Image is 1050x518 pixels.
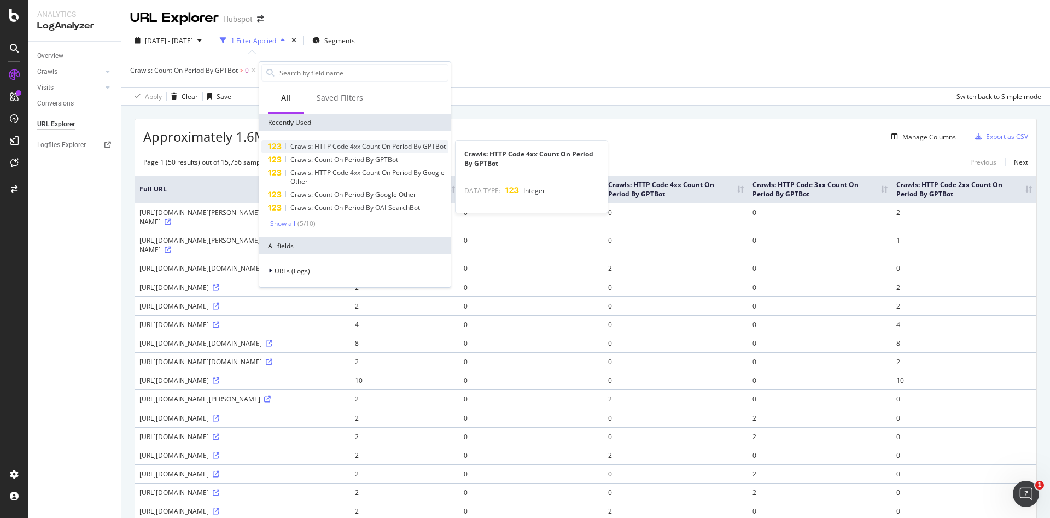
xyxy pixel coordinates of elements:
td: 0 [892,427,1036,446]
div: [URL][DOMAIN_NAME] [139,507,346,516]
td: 0 [459,296,604,315]
td: 2 [351,483,459,502]
td: 0 [748,352,892,371]
div: [URL][DOMAIN_NAME] [139,488,346,497]
span: 0 [245,63,249,78]
div: [URL][DOMAIN_NAME] [139,320,346,329]
td: 2 [748,409,892,427]
span: URLs (Logs) [275,266,310,276]
a: Logfiles Explorer [37,139,113,151]
td: 0 [459,389,604,408]
td: 0 [892,259,1036,277]
div: Saved Filters [317,92,363,103]
a: Overview [37,50,113,62]
td: 0 [604,203,748,231]
td: 2 [892,203,1036,231]
td: 2 [351,296,459,315]
div: Apply [145,92,162,101]
td: 0 [604,296,748,315]
a: Next [1005,154,1028,170]
div: Crawls [37,66,57,78]
td: 0 [459,259,604,277]
td: 0 [604,409,748,427]
td: 8 [892,334,1036,352]
td: 2 [351,352,459,371]
div: [URL][DOMAIN_NAME][DOMAIN_NAME][DOMAIN_NAME] [139,264,346,273]
div: Manage Columns [902,132,956,142]
span: Segments [324,36,355,45]
a: URL Explorer [37,119,113,130]
th: Full URL: activate to sort column ascending [135,176,351,203]
span: Approximately 1.6M URLs found [143,127,341,146]
button: Clear [167,88,198,105]
div: Hubspot [223,14,253,25]
span: Crawls: Count On Period By GPTBot [130,66,238,75]
td: 2 [604,446,748,464]
span: > [240,66,243,75]
td: 4 [892,315,1036,334]
div: Crawls: HTTP Code 4xx Count On Period By GPTBot [456,149,608,168]
td: 0 [459,446,604,464]
input: Search by field name [278,65,448,81]
a: Conversions [37,98,113,109]
div: URL Explorer [37,119,75,130]
td: 10 [351,371,459,389]
button: Segments [308,32,359,49]
td: 0 [459,409,604,427]
td: 2 [604,259,748,277]
td: 0 [892,446,1036,464]
div: [URL][DOMAIN_NAME][DOMAIN_NAME] [139,357,346,366]
div: 1 Filter Applied [231,36,276,45]
div: [URL][DOMAIN_NAME] [139,432,346,441]
td: 0 [604,315,748,334]
td: 0 [604,278,748,296]
td: 0 [748,259,892,277]
td: 0 [459,334,604,352]
div: Page 1 (50 results) out of 15,756 sampled entries [143,158,293,167]
div: [URL][DOMAIN_NAME] [139,376,346,385]
div: [URL][DOMAIN_NAME] [139,283,346,292]
iframe: Intercom live chat [1013,481,1039,507]
span: [DATE] - [DATE] [145,36,193,45]
button: Apply [130,88,162,105]
button: Export as CSV [971,128,1028,145]
div: Conversions [37,98,74,109]
td: 0 [748,231,892,259]
td: 0 [892,409,1036,427]
td: 2 [748,483,892,502]
td: 0 [892,464,1036,483]
td: 1 [892,231,1036,259]
td: 0 [459,278,604,296]
td: 0 [748,371,892,389]
button: Add Filter [258,64,302,77]
td: 2 [748,464,892,483]
span: Crawls: Count On Period By OAI-SearchBot [290,203,420,212]
td: 4 [351,315,459,334]
div: Logfiles Explorer [37,139,86,151]
td: 2 [351,409,459,427]
div: Visits [37,82,54,94]
button: 1 Filter Applied [215,32,289,49]
div: Save [217,92,231,101]
td: 0 [459,483,604,502]
span: Integer [523,186,545,195]
div: arrow-right-arrow-left [257,15,264,23]
td: 0 [459,371,604,389]
td: 2 [892,352,1036,371]
td: 0 [604,334,748,352]
div: times [289,35,299,46]
button: Save [203,88,231,105]
td: 0 [748,315,892,334]
div: [URL][DOMAIN_NAME] [139,301,346,311]
div: [URL][DOMAIN_NAME] [139,469,346,479]
a: Visits [37,82,102,94]
td: 2 [748,427,892,446]
div: All fields [259,237,451,254]
span: Crawls: HTTP Code 4xx Count On Period By Google Other [290,168,445,186]
td: 2 [351,427,459,446]
td: 0 [604,371,748,389]
div: Overview [37,50,63,62]
td: 8 [351,334,459,352]
span: 1 [1035,481,1044,490]
th: Crawls: HTTP Code 2xx Count On Period By GPTBot: activate to sort column ascending [892,176,1036,203]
